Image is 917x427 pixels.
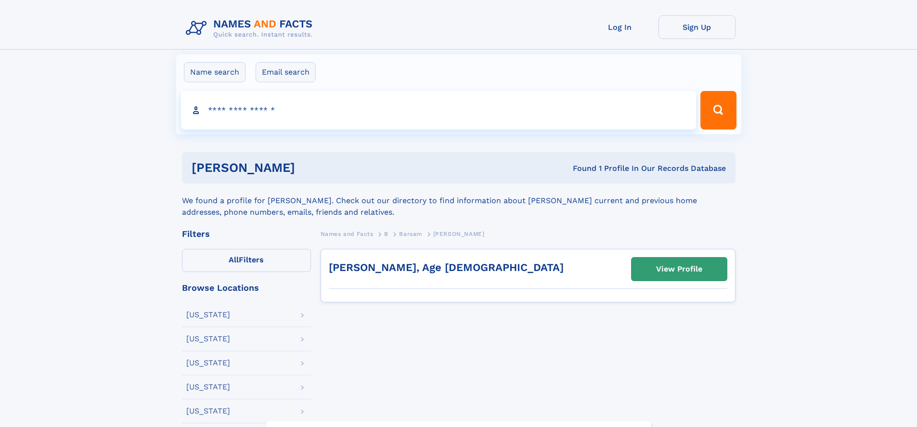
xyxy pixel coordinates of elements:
div: [US_STATE] [186,383,230,391]
img: Logo Names and Facts [182,15,321,41]
label: Email search [256,62,316,82]
div: [US_STATE] [186,335,230,343]
a: View Profile [632,258,727,281]
div: Found 1 Profile In Our Records Database [434,163,726,174]
input: search input [181,91,697,129]
a: B [384,228,388,240]
a: Names and Facts [321,228,374,240]
div: Browse Locations [182,284,311,292]
a: Sign Up [659,15,736,39]
div: [US_STATE] [186,359,230,367]
label: Name search [184,62,245,82]
div: Filters [182,230,311,238]
span: [PERSON_NAME] [433,231,485,237]
h1: [PERSON_NAME] [192,162,434,174]
div: We found a profile for [PERSON_NAME]. Check out our directory to find information about [PERSON_N... [182,183,736,218]
span: B [384,231,388,237]
a: Barsam [399,228,422,240]
button: Search Button [700,91,736,129]
a: [PERSON_NAME], Age [DEMOGRAPHIC_DATA] [329,261,564,273]
span: All [229,255,239,264]
a: Log In [581,15,659,39]
div: [US_STATE] [186,311,230,319]
label: Filters [182,249,311,272]
div: [US_STATE] [186,407,230,415]
span: Barsam [399,231,422,237]
div: View Profile [656,258,702,280]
